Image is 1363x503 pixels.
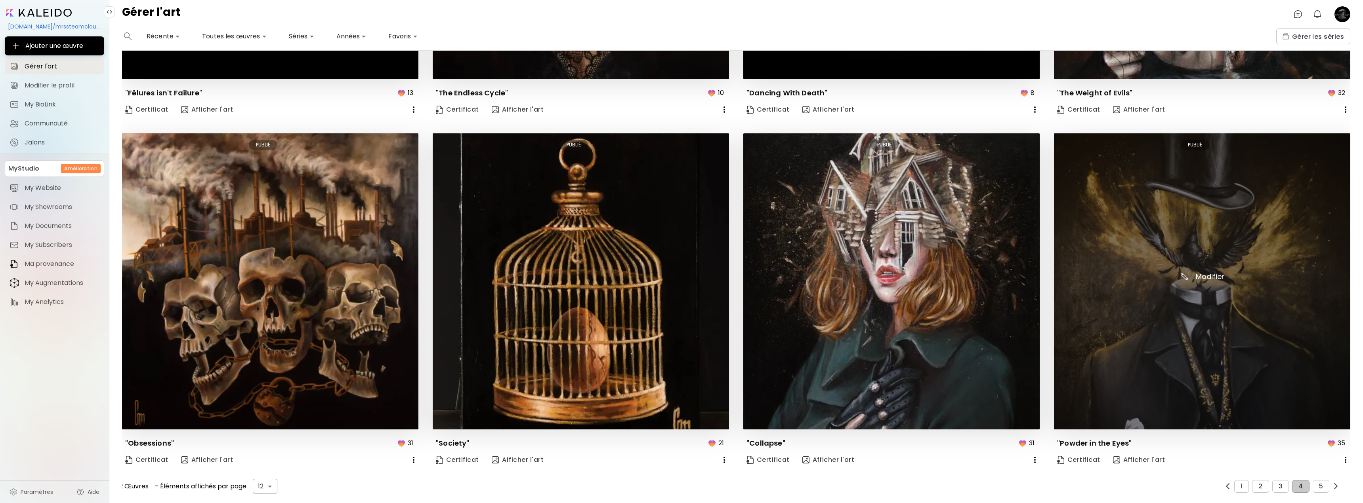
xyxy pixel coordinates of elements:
img: Certificate [436,106,443,114]
a: completeMy BioLink iconMy BioLink [5,97,104,112]
img: item [10,259,19,269]
button: 5 [1313,480,1329,493]
img: Certificate [125,106,132,114]
p: "Obsessions" [125,438,174,448]
span: Afficher l'art [181,456,233,464]
a: Modifier le profil iconModifier le profil [5,78,104,93]
button: prev [1223,481,1233,491]
img: item [10,297,19,307]
img: My BioLink icon [10,100,19,109]
p: "The Weight of Evils" [1057,88,1133,98]
p: "Collapse" [746,438,785,448]
a: Paramètres [5,484,58,500]
img: prev [1333,483,1339,489]
img: item [10,202,19,212]
a: Gérer l'art iconGérer l'art [5,59,104,74]
a: completeJalons iconJalons [5,135,104,150]
p: "Dancing With Death" [746,88,827,98]
button: view-artAfficher l'art [1110,452,1168,468]
p: MyStudio [8,164,39,173]
a: CertificateCertificat [122,452,172,468]
button: view-artAfficher l'art [178,102,236,118]
span: My Showrooms [25,203,99,211]
img: view-art [1113,456,1120,463]
span: Paramètres [21,488,53,496]
img: favorites [1327,438,1336,448]
span: Afficher l'art [1113,456,1165,464]
img: favorites [1019,88,1029,98]
a: CertificateCertificat [743,452,793,468]
button: collectionsGérer les séries [1276,28,1350,44]
button: view-artAfficher l'art [799,102,857,118]
img: item [10,240,19,250]
p: "Society" [436,438,470,448]
img: favorites [1018,438,1027,448]
img: item [10,183,19,193]
button: favorites10 [705,85,729,100]
a: CertificateCertificat [433,102,482,118]
p: "Powder in the Eyes" [1057,438,1132,448]
span: My Subscribers [25,241,99,249]
button: favorites31 [1016,436,1040,450]
button: 3 [1272,480,1289,493]
button: 4 [1292,480,1309,493]
a: Communauté iconCommunauté [5,116,104,131]
a: itemMy Subscribers [5,237,104,253]
img: Jalons icon [10,138,19,147]
button: bellIcon [1311,8,1324,21]
img: Gérer l'art icon [10,62,19,71]
div: [DOMAIN_NAME]/mrssteamcloudy [5,20,104,33]
p: 8 [1031,88,1035,98]
span: Communauté [25,120,99,127]
img: favorites [397,438,406,448]
span: Certificat [436,456,479,464]
img: favorites [707,438,717,448]
a: CertificateCertificat [122,102,172,118]
img: collections [1283,33,1289,40]
p: 21 [718,438,724,448]
img: item [10,278,19,288]
span: Certificat [125,456,168,464]
a: itemMa provenance [5,256,104,272]
a: CertificateCertificat [743,102,793,118]
img: settings [10,488,17,496]
span: 3 [1279,483,1283,490]
button: 2 [1252,480,1269,493]
span: Certificat [1057,105,1100,114]
span: My Augmentations [25,279,99,287]
span: Afficher l'art [802,456,854,464]
img: view-art [1113,106,1120,113]
a: itemMy Analytics [5,294,104,310]
p: 10 [718,88,724,98]
span: Certificat [746,105,790,114]
img: view-art [492,106,499,113]
img: view-art [802,106,809,113]
div: Toutes les œuvres [199,30,270,43]
img: chatIcon [1293,9,1303,19]
a: itemMy Showrooms [5,199,104,215]
span: My BioLink [25,101,99,108]
span: My Analytics [25,298,99,306]
button: view-artAfficher l'art [1110,102,1168,118]
img: thumbnail [1054,133,1350,429]
span: Afficher l'art [181,105,233,114]
img: view-art [181,106,188,113]
a: CertificateCertificat [433,452,482,468]
a: itemMy Documents [5,218,104,234]
img: Certificate [125,456,132,464]
span: Certificat [1057,456,1100,464]
span: Aide [88,488,99,496]
span: 2 [1258,483,1262,490]
a: itemMy Website [5,180,104,196]
h6: Amélioration [64,165,97,172]
span: Certificat [436,105,479,114]
img: Modifier le profil icon [10,81,19,90]
p: 31 [408,438,413,448]
img: help [76,488,84,496]
img: Certificate [746,106,754,114]
button: search [122,28,134,44]
div: Séries [286,30,317,43]
button: view-artAfficher l'art [799,452,857,468]
button: view-artAfficher l'art [178,452,236,468]
div: 12 [253,479,277,494]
